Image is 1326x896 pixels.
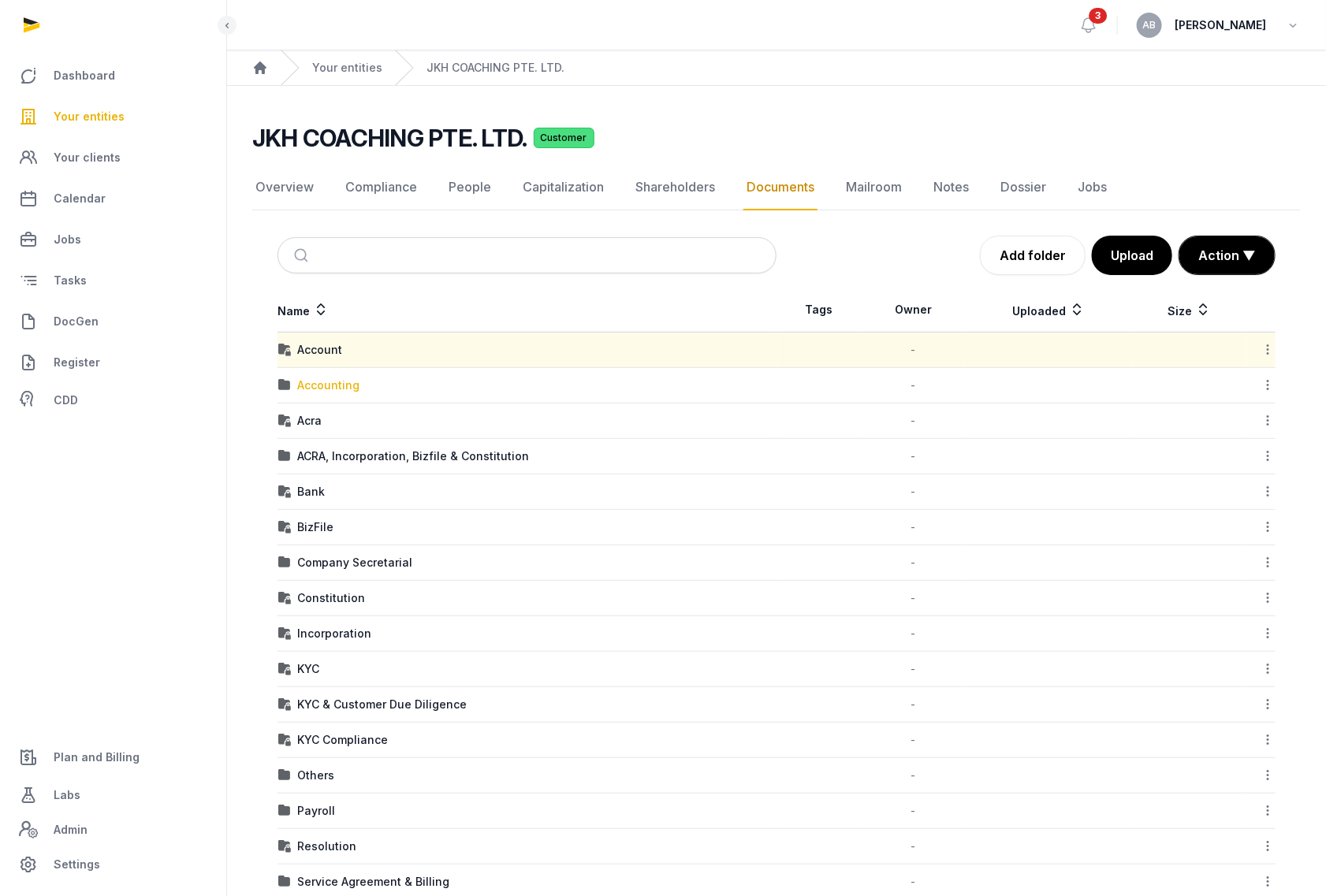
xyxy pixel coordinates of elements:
th: Tags [777,288,862,333]
span: Plan and Billing [54,748,140,767]
img: folder-locked-icon.svg [278,521,291,534]
span: Admin [54,820,88,839]
a: Compliance [342,165,420,210]
span: Labs [54,786,80,805]
th: Owner [862,288,964,333]
span: Customer [534,128,594,148]
span: Your clients [54,148,121,167]
td: - [862,545,964,581]
img: folder-locked-icon.svg [278,734,291,746]
div: KYC & Customer Due Diligence [297,697,467,712]
a: Capitalization [520,165,607,210]
th: Uploaded [965,288,1133,333]
div: KYC [297,661,319,677]
a: Mailroom [843,165,905,210]
td: - [862,510,964,545]
a: Tasks [13,262,214,299]
div: Accounting [297,377,359,393]
div: Acra [297,413,322,429]
span: Tasks [54,271,87,290]
a: CDD [13,385,214,416]
nav: Breadcrumb [227,50,1326,86]
th: Name [277,288,777,333]
td: - [862,616,964,652]
a: Register [13,344,214,381]
span: Your entities [54,107,125,126]
span: 3 [1089,8,1108,24]
a: Your entities [13,98,214,136]
div: Company Secretarial [297,555,412,571]
td: - [862,581,964,616]
span: CDD [54,391,78,410]
div: BizFile [297,519,333,535]
span: AB [1143,20,1157,30]
a: Documents [743,165,818,210]
td: - [862,403,964,439]
td: - [862,829,964,864]
span: Dashboard [54,66,115,85]
img: folder-locked-icon.svg [278,698,291,711]
img: folder-locked-icon.svg [278,415,291,427]
button: Submit [285,238,322,273]
img: folder.svg [278,379,291,392]
a: Admin [13,814,214,846]
td: - [862,652,964,687]
div: Others [297,768,334,783]
div: Incorporation [297,626,371,641]
img: folder.svg [278,769,291,782]
a: Overview [252,165,317,210]
a: Plan and Billing [13,738,214,776]
td: - [862,333,964,368]
div: KYC Compliance [297,732,388,748]
a: Jobs [13,221,214,258]
div: Account [297,342,342,358]
td: - [862,723,964,758]
a: Dossier [997,165,1049,210]
td: - [862,368,964,403]
td: - [862,758,964,794]
img: folder.svg [278,450,291,463]
img: folder-locked-icon.svg [278,840,291,853]
div: ACRA, Incorporation, Bizfile & Constitution [297,448,529,464]
td: - [862,794,964,829]
td: - [862,474,964,510]
button: Upload [1092,236,1172,275]
a: Calendar [13,180,214,217]
img: folder-locked-icon.svg [278,485,291,498]
th: Size [1132,288,1246,333]
a: Add folder [980,236,1086,275]
span: Register [54,353,100,372]
span: Calendar [54,189,106,208]
div: Service Agreement & Billing [297,874,449,890]
a: People [445,165,494,210]
td: - [862,687,964,723]
a: Your entities [312,60,382,76]
img: folder.svg [278,805,291,817]
div: Resolution [297,838,356,854]
div: Constitution [297,590,365,606]
a: JKH COACHING PTE. LTD. [426,60,564,76]
button: Action ▼ [1179,236,1275,274]
a: Shareholders [632,165,718,210]
a: DocGen [13,303,214,340]
a: Labs [13,776,214,814]
span: [PERSON_NAME] [1175,16,1266,35]
h2: JKH COACHING PTE. LTD. [252,124,527,152]
span: Jobs [54,230,81,249]
a: Jobs [1075,165,1110,210]
a: Settings [13,846,214,883]
img: folder-locked-icon.svg [278,627,291,640]
img: folder-locked-icon.svg [278,663,291,675]
span: DocGen [54,312,99,331]
a: Dashboard [13,57,214,95]
img: folder-locked-icon.svg [278,592,291,604]
nav: Tabs [252,165,1301,210]
img: folder-locked-icon.svg [278,344,291,356]
img: folder.svg [278,556,291,569]
div: Bank [297,484,325,500]
button: AB [1137,13,1162,38]
img: folder.svg [278,876,291,888]
a: Your clients [13,139,214,177]
td: - [862,439,964,474]
div: Payroll [297,803,335,819]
